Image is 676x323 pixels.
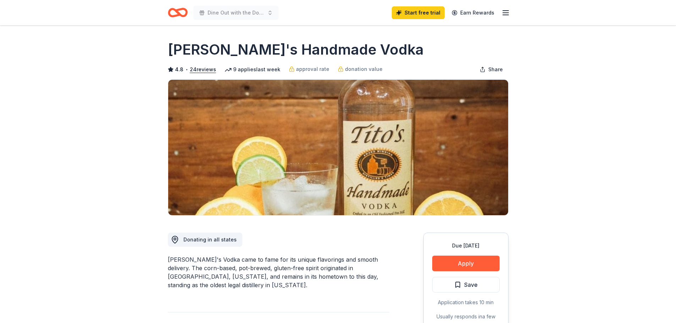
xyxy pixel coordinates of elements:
span: • [185,67,188,72]
div: Due [DATE] [432,241,500,250]
a: donation value [338,65,383,73]
button: Save [432,277,500,293]
h1: [PERSON_NAME]'s Handmade Vodka [168,40,424,60]
div: 9 applies last week [225,65,280,74]
span: donation value [345,65,383,73]
button: 24reviews [190,65,216,74]
span: 4.8 [175,65,183,74]
button: Apply [432,256,500,271]
div: Application takes 10 min [432,298,500,307]
a: Start free trial [392,6,445,19]
button: Dine Out with the Dogs [193,6,279,20]
a: Home [168,4,188,21]
span: Donating in all states [183,236,237,243]
div: [PERSON_NAME]'s Vodka came to fame for its unique flavorings and smooth delivery. The corn-based,... [168,255,389,289]
span: Save [464,280,478,289]
span: approval rate [296,65,329,73]
a: approval rate [289,65,329,73]
span: Share [488,65,503,74]
img: Image for Tito's Handmade Vodka [168,80,508,215]
a: Earn Rewards [447,6,499,19]
span: Dine Out with the Dogs [208,9,264,17]
button: Share [474,62,509,77]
